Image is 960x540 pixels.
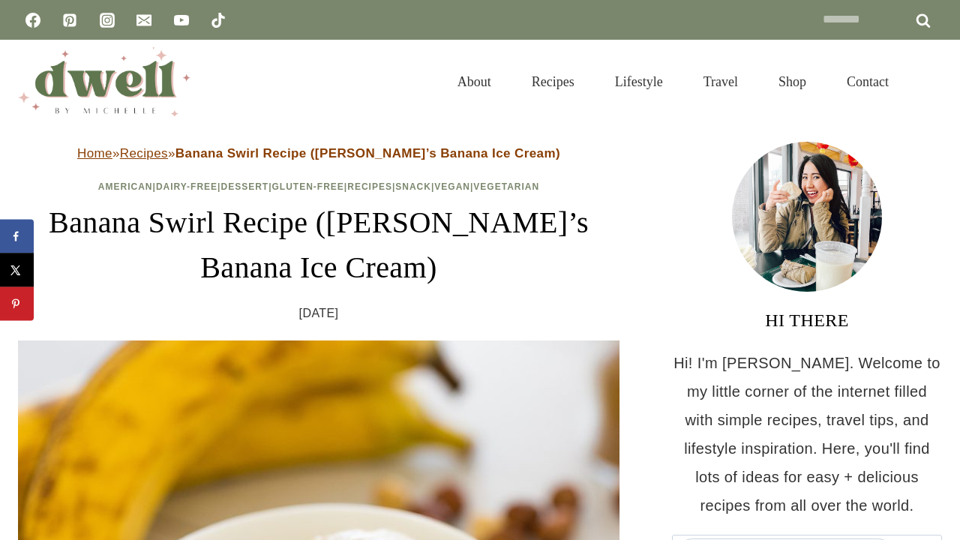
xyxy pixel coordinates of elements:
[156,181,217,192] a: Dairy-Free
[437,55,511,108] a: About
[347,181,392,192] a: Recipes
[18,5,48,35] a: Facebook
[18,200,619,290] h1: Banana Swirl Recipe ([PERSON_NAME]’s Banana Ice Cream)
[55,5,85,35] a: Pinterest
[120,146,168,160] a: Recipes
[683,55,758,108] a: Travel
[166,5,196,35] a: YouTube
[98,181,539,192] span: | | | | | | |
[77,146,112,160] a: Home
[98,181,153,192] a: American
[473,181,539,192] a: Vegetarian
[129,5,159,35] a: Email
[272,181,344,192] a: Gluten-Free
[916,69,942,94] button: View Search Form
[434,181,470,192] a: Vegan
[672,307,942,334] h3: HI THERE
[220,181,268,192] a: Dessert
[395,181,431,192] a: Snack
[437,55,909,108] nav: Primary Navigation
[595,55,683,108] a: Lifestyle
[92,5,122,35] a: Instagram
[672,349,942,520] p: Hi! I'm [PERSON_NAME]. Welcome to my little corner of the internet filled with simple recipes, tr...
[758,55,826,108] a: Shop
[826,55,909,108] a: Contact
[203,5,233,35] a: TikTok
[77,146,560,160] span: » »
[511,55,595,108] a: Recipes
[299,302,339,325] time: [DATE]
[175,146,560,160] strong: Banana Swirl Recipe ([PERSON_NAME]’s Banana Ice Cream)
[18,47,190,116] img: DWELL by michelle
